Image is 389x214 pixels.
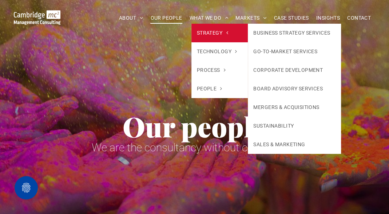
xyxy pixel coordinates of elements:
a: STRATEGY [191,24,248,42]
span: Our people [123,108,266,144]
a: BOARD ADVISORY SERVICES [248,79,341,98]
span: PEOPLE [197,85,222,93]
a: MERGERS & ACQUISITIONS [248,98,341,117]
a: MARKETS [232,12,270,24]
a: ABOUT [115,12,147,24]
a: PEOPLE [191,79,248,98]
span: STRATEGY [197,29,228,37]
a: SALES & MARKETING [248,135,341,154]
span: WHAT WE DO [190,12,229,24]
span: PROCESS [197,66,226,74]
a: WHAT WE DO [186,12,232,24]
a: OUR PEOPLE [147,12,186,24]
a: CASE STUDIES [270,12,313,24]
a: Your Business Transformed | Cambridge Management Consulting [14,11,60,19]
a: INSIGHTS [313,12,344,24]
a: GO-TO-MARKET SERVICES [248,42,341,61]
a: CORPORATE DEVELOPMENT [248,61,341,79]
a: BUSINESS STRATEGY SERVICES [248,24,341,42]
img: Go to Homepage [14,10,60,25]
a: CONTACT [344,12,374,24]
span: TECHNOLOGY [197,48,237,55]
a: TECHNOLOGY [191,42,248,61]
span: We are the consultancy without consultants [92,141,297,154]
a: PROCESS [191,61,248,79]
a: SUSTAINABILITY [248,117,341,135]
